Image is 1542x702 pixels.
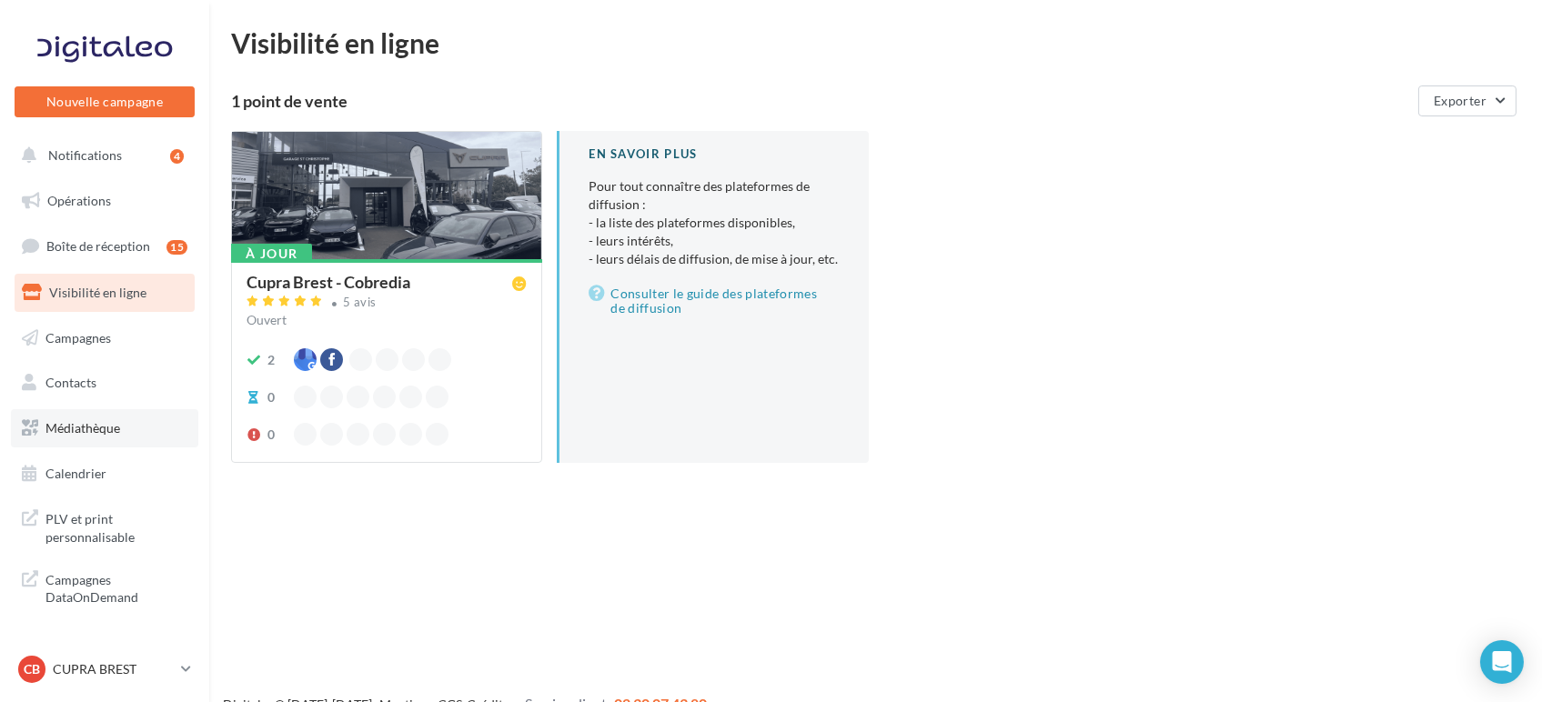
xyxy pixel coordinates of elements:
a: Campagnes DataOnDemand [11,560,198,614]
div: 4 [170,149,184,164]
span: Ouvert [247,312,287,327]
div: Open Intercom Messenger [1480,640,1524,684]
span: Contacts [45,375,96,390]
li: - la liste des plateformes disponibles, [589,214,839,232]
p: Pour tout connaître des plateformes de diffusion : [589,177,839,268]
span: Notifications [48,147,122,163]
span: Exporter [1434,93,1487,108]
a: CB CUPRA BREST [15,652,195,687]
a: PLV et print personnalisable [11,499,198,553]
span: Campagnes [45,329,111,345]
span: Boîte de réception [46,238,150,254]
div: 1 point de vente [231,93,1411,109]
span: Campagnes DataOnDemand [45,567,187,607]
a: Calendrier [11,455,198,493]
a: Médiathèque [11,409,198,447]
button: Nouvelle campagne [15,86,195,117]
li: - leurs délais de diffusion, de mise à jour, etc. [589,250,839,268]
button: Notifications 4 [11,136,191,175]
div: 0 [267,388,275,406]
span: Visibilité en ligne [49,285,146,300]
button: Exporter [1418,85,1517,116]
a: Visibilité en ligne [11,274,198,312]
div: Cupra Brest - Cobredia [247,274,410,290]
a: Campagnes [11,319,198,357]
div: Visibilité en ligne [231,29,1520,56]
span: PLV et print personnalisable [45,506,187,546]
div: En savoir plus [589,145,839,163]
span: Calendrier [45,466,106,481]
div: 5 avis [344,296,377,308]
a: Opérations [11,182,198,220]
span: Opérations [47,193,111,208]
span: Médiathèque [45,420,120,436]
li: - leurs intérêts, [589,232,839,250]
p: CUPRA BREST [53,660,174,678]
div: 2 [267,351,275,369]
div: 0 [267,426,275,444]
a: Consulter le guide des plateformes de diffusion [589,283,839,319]
a: 5 avis [247,293,527,315]
div: À jour [231,244,312,264]
span: CB [24,660,40,678]
a: Boîte de réception15 [11,226,198,266]
a: Contacts [11,364,198,402]
div: 15 [166,240,187,255]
